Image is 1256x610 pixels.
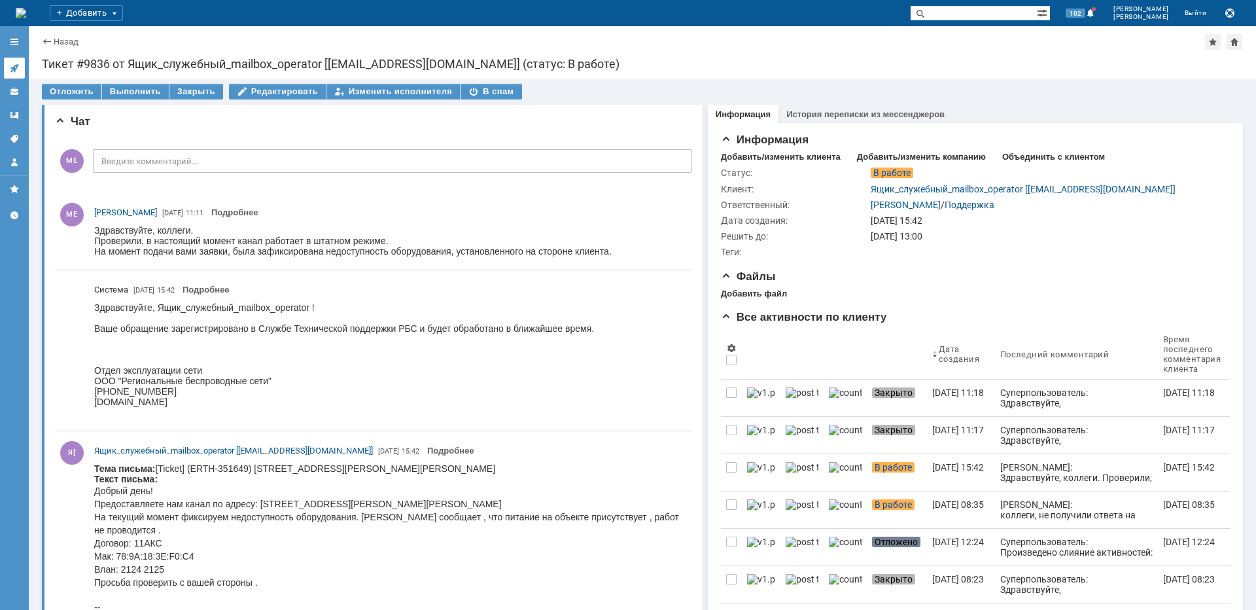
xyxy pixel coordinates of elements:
[932,387,984,398] div: [DATE] 11:18
[721,289,787,299] div: Добавить файл
[742,417,780,454] a: v1.png
[1163,387,1215,398] div: [DATE] 11:18
[721,200,868,210] div: Ответственный:
[94,444,373,457] a: Ящик_служебный_mailbox_operator [[EMAIL_ADDRESS][DOMAIN_NAME]]
[871,200,941,210] a: [PERSON_NAME]
[1000,387,1153,503] div: Суперпользователь: Здравствуйте, Ящик_служебный_mailbox_operator ! Ваше обращение зарегистрирован...
[747,537,775,547] img: v1.png
[824,492,867,528] a: counter.png
[133,286,154,295] span: [DATE]
[829,462,862,473] img: counter.png
[1205,34,1221,50] div: Добавить в избранное
[4,152,25,173] a: Мой профиль
[786,537,818,547] img: post ticket.png
[932,462,984,473] div: [DATE] 15:42
[1163,462,1215,473] div: [DATE] 15:42
[829,499,862,510] img: counter.png
[378,447,399,456] span: [DATE]
[867,454,927,491] a: В работе
[871,200,994,210] div: /
[726,343,737,353] span: Настройки
[1163,334,1221,374] div: Время последнего комментария клиента
[1158,454,1236,491] a: [DATE] 15:42
[1158,380,1236,416] a: [DATE] 11:18
[786,387,818,398] img: post ticket.png
[721,215,868,226] div: Дата создания:
[927,529,995,565] a: [DATE] 12:24
[4,105,25,126] a: Шаблоны комментариев
[1163,574,1215,584] div: [DATE] 08:23
[162,209,183,217] span: [DATE]
[867,529,927,565] a: Отложено
[824,454,867,491] a: counter.png
[995,417,1158,454] a: Суперпользователь: Здравствуйте, Ящик_служебный_mailbox_operator ! Ваше обращение зарегистрирован...
[932,425,984,435] div: [DATE] 11:17
[94,285,128,295] span: Система
[742,454,780,491] a: v1.png
[872,387,915,398] span: Закрыто
[927,492,995,528] a: [DATE] 08:35
[927,329,995,380] th: Дата создания
[4,81,25,102] a: Клиенты
[995,566,1158,603] a: Суперпользователь: Здравствуйте, Ящик_служебный_mailbox_operator ! Ваше обращение зарегистрирован...
[186,209,203,217] span: 11:11
[721,152,841,162] div: Добавить/изменить клиента
[824,529,867,565] a: counter.png
[829,425,862,435] img: counter.png
[857,152,986,162] div: Добавить/изменить компанию
[742,492,780,528] a: v1.png
[16,8,26,18] a: Перейти на домашнюю страницу
[786,425,818,435] img: post ticket.png
[94,446,373,456] span: Ящик_служебный_mailbox_operator [[EMAIL_ADDRESS][DOMAIN_NAME]]
[747,425,775,435] img: v1.png
[829,387,862,398] img: counter.png
[721,270,776,283] span: Файлы
[183,285,230,295] a: Подробнее
[1002,152,1105,162] div: Объединить с клиентом
[932,574,984,584] div: [DATE] 08:23
[742,380,780,416] a: v1.png
[721,231,868,242] div: Решить до:
[747,462,775,473] img: v1.png
[427,446,474,456] a: Подробнее
[742,529,780,565] a: v1.png
[939,344,979,364] div: Дата создания
[716,109,771,119] a: Информация
[824,566,867,603] a: counter.png
[867,380,927,416] a: Закрыто
[42,58,1243,71] div: Тикет #9836 от Ящик_служебный_mailbox_operator [[EMAIL_ADDRESS][DOMAIN_NAME]] (статус: В работе)
[1163,499,1215,510] div: [DATE] 08:35
[721,311,887,323] span: Все активности по клиенту
[60,149,84,173] span: МЕ
[932,537,984,547] div: [DATE] 12:24
[1163,537,1215,547] div: [DATE] 12:24
[872,462,915,473] span: В работе
[872,499,915,510] span: В работе
[871,168,913,178] span: В работе
[872,425,915,435] span: Закрыто
[747,574,775,584] img: v1.png
[1000,537,1153,600] div: Суперпользователь: Произведено слияние активностей: Тикет #9797 от Ящик_служебный_mailbox_operato...
[829,574,862,584] img: counter.png
[780,454,824,491] a: post ticket.png
[1113,13,1169,21] span: [PERSON_NAME]
[742,566,780,603] a: v1.png
[871,231,922,242] span: [DATE] 13:00
[1000,462,1153,546] div: [PERSON_NAME]: Здравствуйте, коллеги. Проверили, в настоящий момент канал работает в штатном режи...
[1158,529,1236,565] a: [DATE] 12:24
[1037,6,1050,18] span: Расширенный поиск
[927,454,995,491] a: [DATE] 15:42
[747,499,775,510] img: v1.png
[1222,5,1238,21] button: Сохранить лог
[4,58,25,79] a: Активности
[157,286,175,295] span: 15:42
[945,200,994,210] a: Поддержка
[927,566,995,603] a: [DATE] 08:23
[824,380,867,416] a: counter.png
[780,529,824,565] a: post ticket.png
[995,454,1158,491] a: [PERSON_NAME]: Здравствуйте, коллеги. Проверили, в настоящий момент канал работает в штатном режи...
[211,207,258,217] a: Подробнее
[50,5,123,21] div: Добавить
[871,184,1176,194] a: Ящик_служебный_mailbox_operator [[EMAIL_ADDRESS][DOMAIN_NAME]]
[4,128,25,149] a: Теги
